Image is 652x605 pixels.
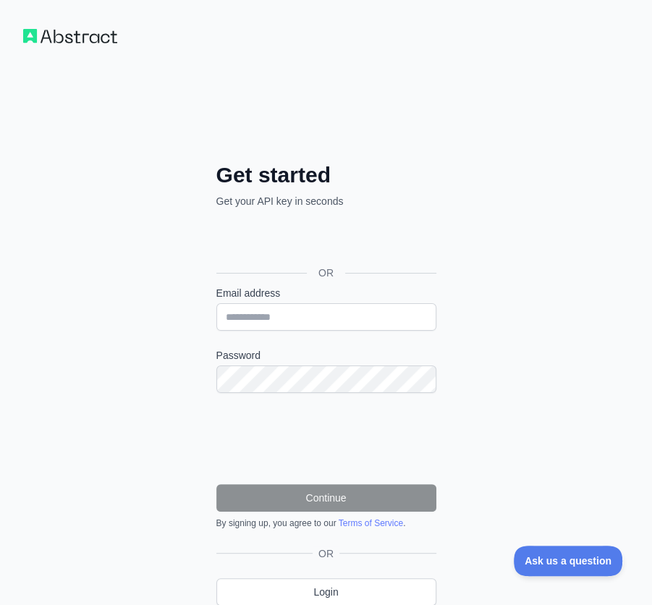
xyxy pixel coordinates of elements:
[514,546,623,576] iframe: Toggle Customer Support
[216,517,436,529] div: By signing up, you agree to our .
[216,484,436,512] button: Continue
[307,266,345,280] span: OR
[216,162,436,188] h2: Get started
[209,224,441,256] iframe: Przycisk Zaloguj się przez Google
[216,194,436,208] p: Get your API key in seconds
[216,410,436,467] iframe: reCAPTCHA
[339,518,403,528] a: Terms of Service
[313,546,339,561] span: OR
[216,348,436,363] label: Password
[23,29,117,43] img: Workflow
[216,286,436,300] label: Email address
